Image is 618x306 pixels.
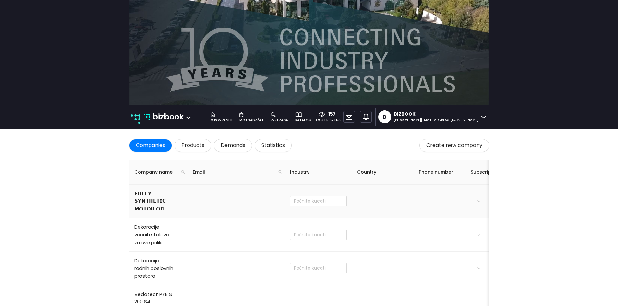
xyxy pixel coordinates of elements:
[211,118,232,123] div: o kompaniji
[255,139,292,152] button: Statistics
[214,139,252,152] button: Demands
[129,163,188,181] span: Company name
[134,257,182,280] div: Dekoracija radnih poslovnih prostora
[426,141,482,149] span: Create new company
[414,160,466,185] th: Phone number
[181,170,185,174] span: search
[134,190,182,213] div: 𝗙𝗨𝗟𝗟𝗬 𝗦𝗬𝗡𝗧𝗛𝗘𝗧𝗜𝗖 𝗠𝗢𝗧𝗢𝗥 𝗢𝗜𝗟
[276,160,285,184] span: search
[181,141,204,149] span: Products
[134,223,182,246] div: Dekoracije vocnih stolova za sve prilike
[152,111,184,123] p: bizbook
[352,160,414,185] th: Country
[271,118,288,123] div: pretraga
[267,111,292,123] a: pretraga
[285,160,352,185] th: Industry
[188,163,285,181] span: Email
[236,111,267,123] a: moj sadržaj
[144,114,150,120] img: bizbook
[383,110,386,123] div: B
[357,108,375,126] div: ,
[207,111,236,123] a: o kompaniji
[315,118,341,123] div: broj pregleda
[175,139,211,152] button: Products
[144,111,184,123] a: bizbook
[419,139,489,152] button: Create new company
[131,114,140,124] img: new
[466,160,520,185] th: Subscription
[292,111,315,123] a: katalog
[129,139,172,152] button: Companies
[221,141,245,149] span: Demands
[239,118,263,123] div: moj sadržaj
[178,160,188,184] span: search
[136,141,165,149] span: Companies
[394,118,478,123] div: [PERSON_NAME][EMAIL_ADDRESS][DOMAIN_NAME]
[325,111,336,118] div: 157
[278,170,282,174] span: search
[394,111,478,118] div: Bizbook
[261,141,285,149] span: Statistics
[295,118,311,123] div: katalog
